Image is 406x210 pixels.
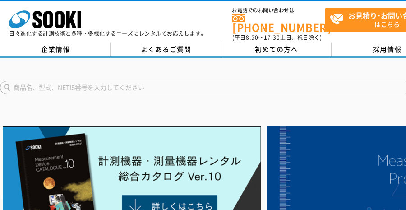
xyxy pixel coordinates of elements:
[255,44,298,54] span: 初めての方へ
[232,33,322,42] span: (平日 ～ 土日、祝日除く)
[221,43,332,56] a: 初めての方へ
[264,33,280,42] span: 17:30
[232,8,325,13] span: お電話でのお問い合わせは
[111,43,221,56] a: よくあるご質問
[246,33,258,42] span: 8:50
[9,31,207,36] p: 日々進化する計測技術と多種・多様化するニーズにレンタルでお応えします。
[232,14,325,33] a: [PHONE_NUMBER]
